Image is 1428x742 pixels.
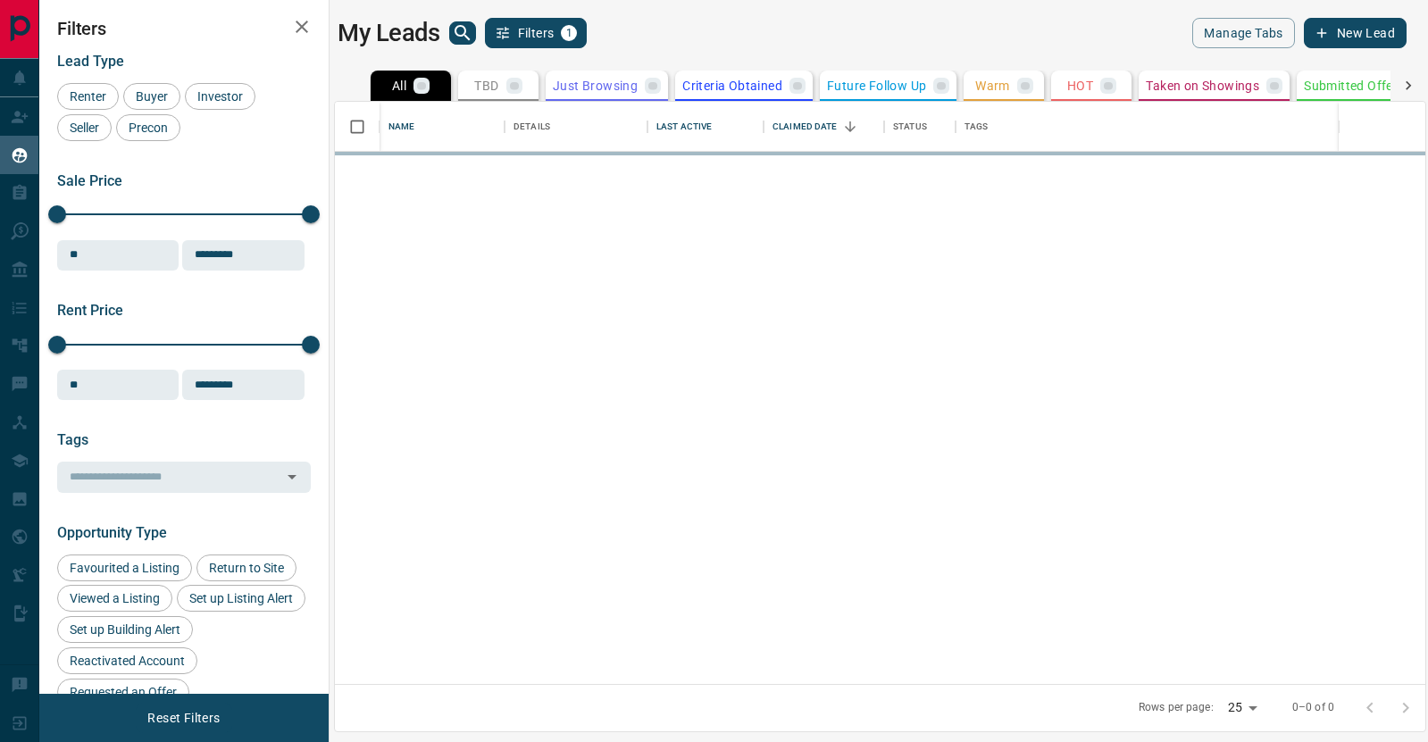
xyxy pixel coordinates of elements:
[682,79,782,92] p: Criteria Obtained
[827,79,926,92] p: Future Follow Up
[57,679,189,705] div: Requested an Offer
[57,616,193,643] div: Set up Building Alert
[57,114,112,141] div: Seller
[1304,18,1407,48] button: New Lead
[57,585,172,612] div: Viewed a Listing
[956,102,1340,152] div: Tags
[63,121,105,135] span: Seller
[884,102,956,152] div: Status
[965,102,989,152] div: Tags
[975,79,1010,92] p: Warm
[63,561,186,575] span: Favourited a Listing
[505,102,647,152] div: Details
[57,172,122,189] span: Sale Price
[57,554,192,581] div: Favourited a Listing
[1146,79,1259,92] p: Taken on Showings
[1192,18,1294,48] button: Manage Tabs
[57,647,197,674] div: Reactivated Account
[772,102,838,152] div: Claimed Date
[563,27,575,39] span: 1
[183,591,299,605] span: Set up Listing Alert
[514,102,550,152] div: Details
[838,114,863,139] button: Sort
[57,431,88,448] span: Tags
[280,464,305,489] button: Open
[63,591,166,605] span: Viewed a Listing
[57,83,119,110] div: Renter
[63,685,183,699] span: Requested an Offer
[647,102,764,152] div: Last Active
[177,585,305,612] div: Set up Listing Alert
[893,102,927,152] div: Status
[63,89,113,104] span: Renter
[656,102,712,152] div: Last Active
[129,89,174,104] span: Buyer
[392,79,406,92] p: All
[116,114,180,141] div: Precon
[380,102,505,152] div: Name
[1221,695,1264,721] div: 25
[553,79,638,92] p: Just Browsing
[136,703,231,733] button: Reset Filters
[185,83,255,110] div: Investor
[123,83,180,110] div: Buyer
[191,89,249,104] span: Investor
[1304,79,1398,92] p: Submitted Offer
[57,53,124,70] span: Lead Type
[1139,700,1214,715] p: Rows per page:
[122,121,174,135] span: Precon
[196,554,296,581] div: Return to Site
[764,102,884,152] div: Claimed Date
[57,302,123,319] span: Rent Price
[57,524,167,541] span: Opportunity Type
[485,18,588,48] button: Filters1
[63,654,191,668] span: Reactivated Account
[57,18,311,39] h2: Filters
[338,19,440,47] h1: My Leads
[1067,79,1093,92] p: HOT
[388,102,415,152] div: Name
[449,21,476,45] button: search button
[474,79,498,92] p: TBD
[1292,700,1334,715] p: 0–0 of 0
[63,622,187,637] span: Set up Building Alert
[203,561,290,575] span: Return to Site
